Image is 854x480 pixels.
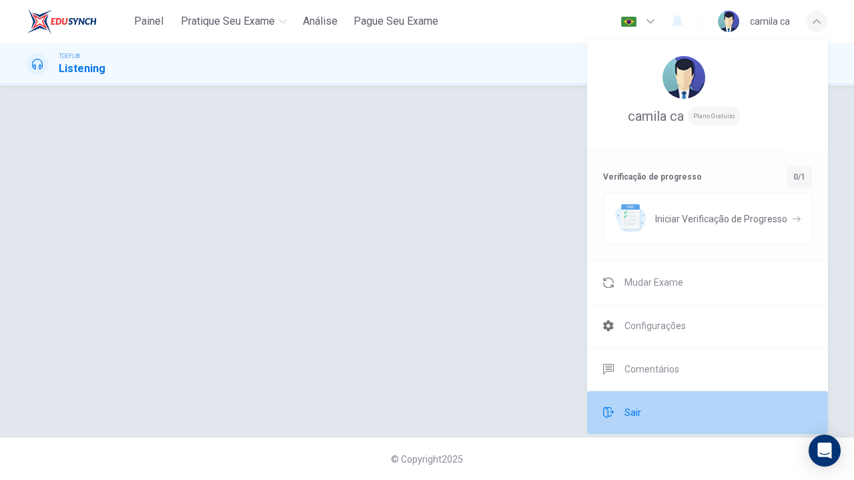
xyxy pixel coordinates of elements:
[603,193,812,244] div: Iniciar Verificação de Progresso
[663,56,705,99] img: Profile picture
[628,108,684,124] span: camila ca
[688,107,740,126] span: Plano Gratuito
[624,274,683,290] span: Mudar Exame
[624,318,686,334] span: Configurações
[587,304,828,347] a: Configurações
[624,361,679,377] span: Comentários
[603,193,812,244] a: Iniciar Verificação de ProgressoIniciar Verificação de Progresso
[614,204,647,233] img: Iniciar Verificação de Progresso
[587,261,828,304] a: Mudar Exame
[624,405,641,421] span: Sair
[787,166,812,188] div: 0/1
[603,169,702,185] span: Verificação de progresso
[809,435,841,467] div: Open Intercom Messenger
